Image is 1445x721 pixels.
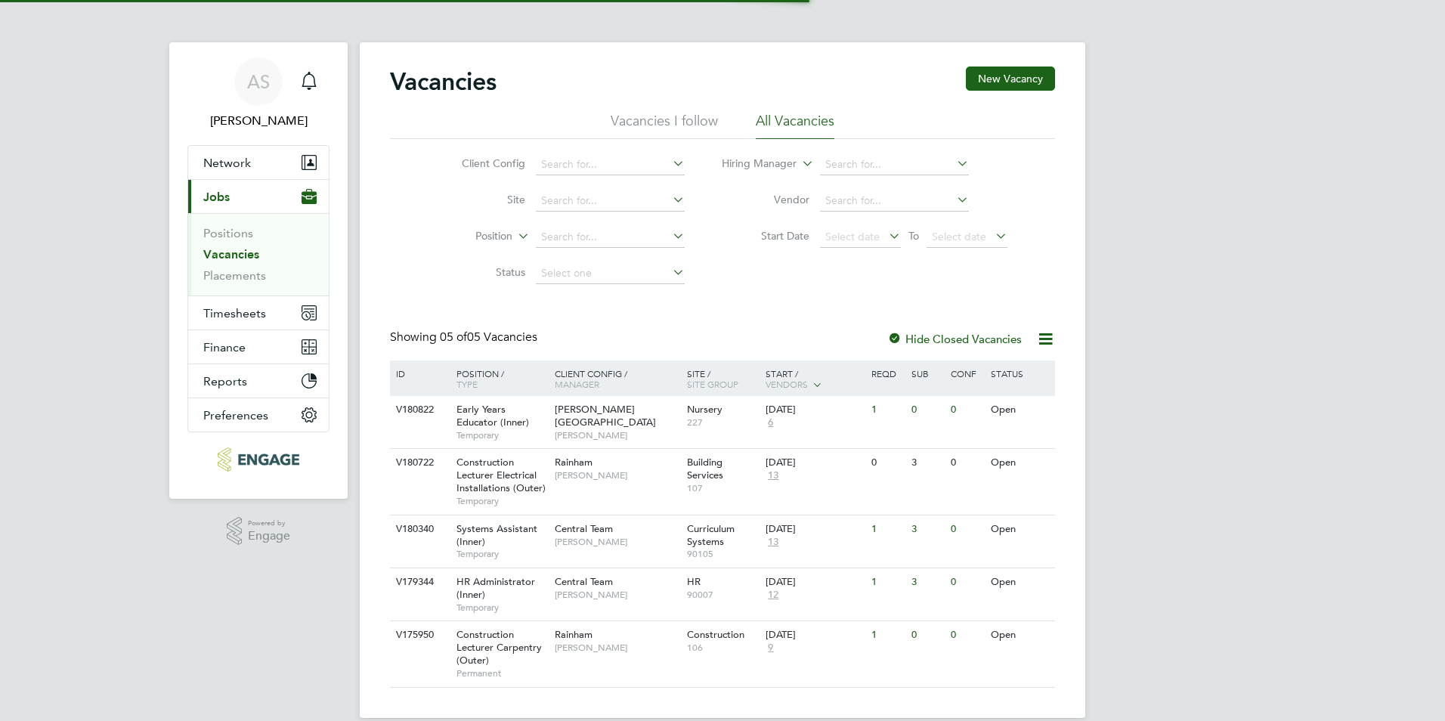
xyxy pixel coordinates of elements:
a: AS[PERSON_NAME] [187,57,330,130]
span: Rainham [555,456,593,469]
div: Open [987,449,1053,477]
div: [DATE] [766,576,864,589]
span: 9 [766,642,775,654]
input: Search for... [536,154,685,175]
span: Avais Sabir [187,112,330,130]
span: Timesheets [203,306,266,320]
span: 90007 [687,589,759,601]
span: AS [247,72,270,91]
span: [PERSON_NAME] [555,589,679,601]
span: Select date [932,230,986,243]
span: Rainham [555,628,593,641]
div: Sub [908,360,947,386]
span: Central Team [555,522,613,535]
span: 13 [766,469,781,482]
button: New Vacancy [966,67,1055,91]
span: Construction Lecturer Electrical Installations (Outer) [456,456,546,494]
input: Search for... [536,227,685,248]
div: [DATE] [766,404,864,416]
button: Preferences [188,398,329,432]
span: Vendors [766,378,808,390]
label: Position [425,229,512,244]
span: Temporary [456,495,547,507]
span: Temporary [456,602,547,614]
div: Open [987,396,1053,424]
span: Permanent [456,667,547,679]
span: Network [203,156,251,170]
span: [PERSON_NAME] [555,536,679,548]
span: 90105 [687,548,759,560]
label: Vendor [722,193,809,206]
span: Temporary [456,429,547,441]
span: Reports [203,374,247,388]
span: Central Team [555,575,613,588]
div: 1 [868,515,907,543]
div: 0 [908,396,947,424]
span: Select date [825,230,880,243]
button: Jobs [188,180,329,213]
a: Placements [203,268,266,283]
div: 0 [947,449,986,477]
div: Start / [762,360,868,398]
span: [PERSON_NAME] [555,469,679,481]
div: Showing [390,330,540,345]
span: Early Years Educator (Inner) [456,403,529,429]
button: Reports [188,364,329,398]
button: Finance [188,330,329,364]
span: 106 [687,642,759,654]
span: Engage [248,530,290,543]
span: 107 [687,482,759,494]
input: Search for... [536,190,685,212]
span: 12 [766,589,781,602]
div: 3 [908,515,947,543]
div: 3 [908,449,947,477]
button: Timesheets [188,296,329,330]
span: Construction [687,628,744,641]
span: Finance [203,340,246,354]
div: 0 [947,568,986,596]
input: Search for... [820,154,969,175]
span: Nursery [687,403,722,416]
div: 1 [868,568,907,596]
div: 0 [947,396,986,424]
span: [PERSON_NAME][GEOGRAPHIC_DATA] [555,403,656,429]
span: Jobs [203,190,230,204]
input: Select one [536,263,685,284]
div: Position / [445,360,551,397]
div: Open [987,515,1053,543]
div: Open [987,568,1053,596]
span: 227 [687,416,759,429]
button: Network [188,146,329,179]
div: 3 [908,568,947,596]
div: ID [392,360,445,386]
label: Start Date [722,229,809,243]
label: Hiring Manager [710,156,797,172]
input: Search for... [820,190,969,212]
span: To [904,226,924,246]
div: Conf [947,360,986,386]
a: Powered byEngage [227,517,291,546]
span: HR [687,575,701,588]
div: 0 [868,449,907,477]
span: Curriculum Systems [687,522,735,548]
a: Go to home page [187,447,330,472]
div: V180340 [392,515,445,543]
div: [DATE] [766,523,864,536]
h2: Vacancies [390,67,497,97]
span: Powered by [248,517,290,530]
li: All Vacancies [756,112,834,139]
span: Construction Lecturer Carpentry (Outer) [456,628,542,667]
nav: Main navigation [169,42,348,499]
label: Site [438,193,525,206]
span: 13 [766,536,781,549]
span: Building Services [687,456,723,481]
span: 05 of [440,330,467,345]
label: Status [438,265,525,279]
span: [PERSON_NAME] [555,429,679,441]
div: V179344 [392,568,445,596]
a: Positions [203,226,253,240]
div: V180822 [392,396,445,424]
label: Hide Closed Vacancies [887,332,1022,346]
span: [PERSON_NAME] [555,642,679,654]
span: Preferences [203,408,268,422]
